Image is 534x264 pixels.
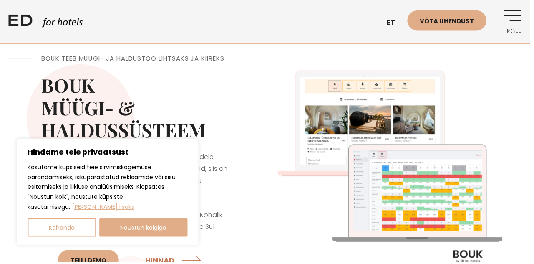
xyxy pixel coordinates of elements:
a: ED HOTELS [8,13,83,33]
a: Loe lisaks [72,204,136,213]
span: BOUK TEEB MÜÜGI- JA HALDUSTÖÖ LIHTSAKS JA KIIREKS [42,54,226,63]
button: Kohanda [28,220,97,239]
button: Nõustun kõigiga [100,220,189,239]
h2: BOUK MÜÜGI- & HALDUSSÜSTEEM [42,74,234,142]
a: et [385,13,411,33]
a: Menüü [503,10,526,33]
span: Menüü [503,29,526,34]
p: Hindame teie privaatsust [28,148,189,158]
a: Võta ühendust [411,10,490,31]
p: Kasutame küpsiseid teie sirvimiskogemuse parandamiseks, isikupärastatud reklaamide või sisu esita... [28,163,189,213]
